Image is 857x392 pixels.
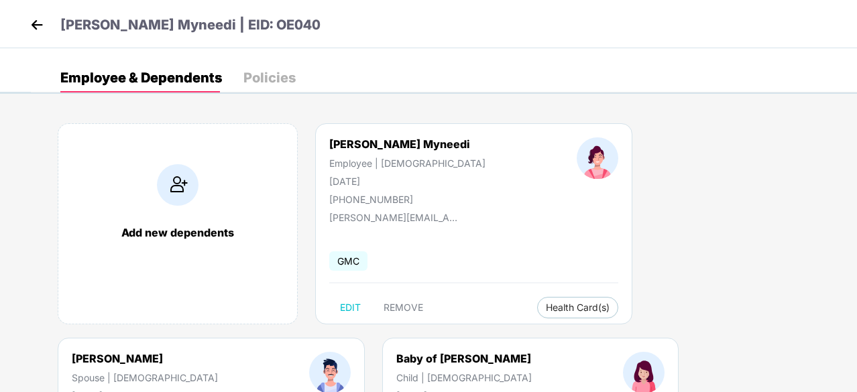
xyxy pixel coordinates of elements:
[329,137,485,151] div: [PERSON_NAME] Myneedi
[60,71,222,84] div: Employee & Dependents
[577,137,618,179] img: profileImage
[27,15,47,35] img: back
[329,157,485,169] div: Employee | [DEMOGRAPHIC_DATA]
[72,226,284,239] div: Add new dependents
[60,15,321,36] p: [PERSON_NAME] Myneedi | EID: OE040
[384,302,423,313] span: REMOVE
[243,71,296,84] div: Policies
[329,251,367,271] span: GMC
[329,212,463,223] div: [PERSON_NAME][EMAIL_ADDRESS][DOMAIN_NAME]
[373,297,434,318] button: REMOVE
[72,352,218,365] div: [PERSON_NAME]
[329,176,485,187] div: [DATE]
[329,297,372,318] button: EDIT
[546,304,610,311] span: Health Card(s)
[537,297,618,318] button: Health Card(s)
[157,164,198,206] img: addIcon
[72,372,218,383] div: Spouse | [DEMOGRAPHIC_DATA]
[396,372,532,383] div: Child | [DEMOGRAPHIC_DATA]
[396,352,532,365] div: Baby of [PERSON_NAME]
[329,194,485,205] div: [PHONE_NUMBER]
[340,302,361,313] span: EDIT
